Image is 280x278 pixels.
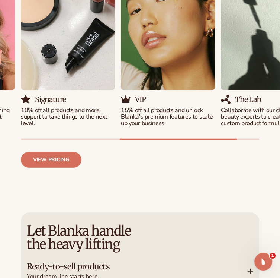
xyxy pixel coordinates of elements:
h2: Let Blanka handle the heavy lifting [27,224,253,251]
img: Shopify Image 15 [21,95,30,104]
img: Shopify Image 19 [221,95,231,104]
p: 10% off all products and more support to take things to the next level. [21,107,115,127]
h3: VIP [135,96,146,103]
iframe: Intercom live chat [254,253,272,271]
img: Shopify Image 17 [121,95,131,104]
p: 15% off all products and unlock Blanka's premium features to scale up your business. [121,107,215,127]
a: View pricing [21,152,81,167]
h3: Signature [35,96,66,103]
span: 1 [270,253,276,259]
h3: The Lab [235,96,261,103]
h3: Ready-to-sell products [27,263,225,271]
